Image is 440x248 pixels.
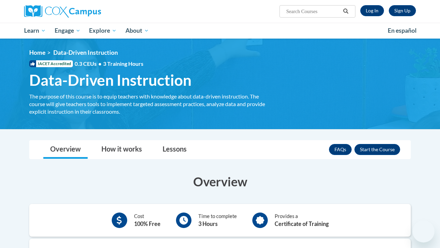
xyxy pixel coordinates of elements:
[354,144,400,155] button: Enroll
[341,7,351,15] button: Search
[198,213,237,228] div: Time to complete
[55,27,80,35] span: Engage
[75,60,143,68] span: 0.3 CEUs
[29,71,191,89] span: Data-Driven Instruction
[98,60,101,67] span: •
[156,141,194,159] a: Lessons
[275,220,329,227] b: Certificate of Training
[103,60,143,67] span: 3 Training Hours
[43,141,88,159] a: Overview
[95,141,149,159] a: How it works
[198,220,218,227] b: 3 Hours
[19,23,421,39] div: Main menu
[134,213,161,228] div: Cost
[50,23,85,39] a: Engage
[24,5,148,18] a: Cox Campus
[388,27,417,34] span: En español
[53,49,118,56] span: Data-Driven Instruction
[29,60,73,67] span: IACET Accredited
[125,27,149,35] span: About
[24,5,101,18] img: Cox Campus
[29,49,45,56] a: Home
[134,220,161,227] b: 100% Free
[29,93,266,115] div: The purpose of this course is to equip teachers with knowledge about data-driven instruction. The...
[286,7,341,15] input: Search Courses
[24,27,46,35] span: Learn
[275,213,329,228] div: Provides a
[389,5,416,16] a: Register
[121,23,153,39] a: About
[360,5,384,16] a: Log In
[329,144,352,155] a: FAQs
[85,23,121,39] a: Explore
[412,220,434,242] iframe: Button to launch messaging window
[89,27,117,35] span: Explore
[29,173,411,190] h3: Overview
[383,23,421,38] a: En español
[20,23,50,39] a: Learn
